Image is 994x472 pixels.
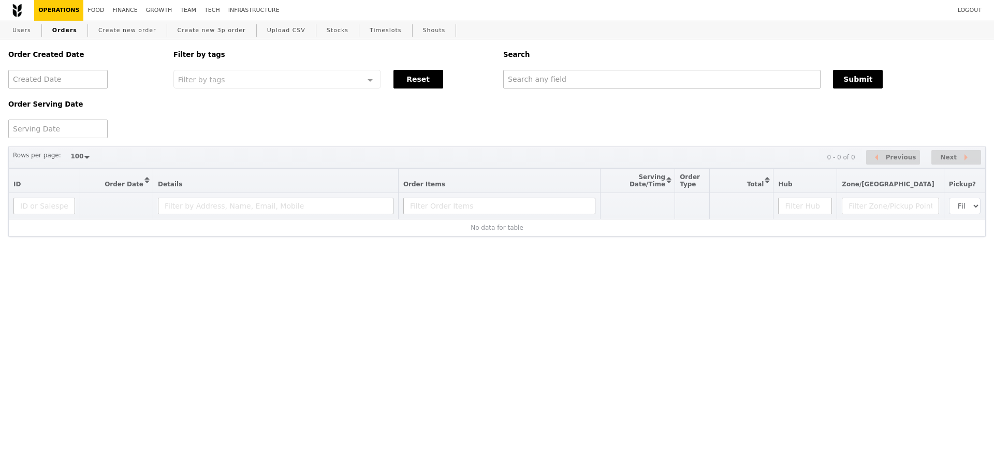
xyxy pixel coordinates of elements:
[173,21,250,40] a: Create new 3p order
[158,198,393,214] input: Filter by Address, Name, Email, Mobile
[8,70,108,89] input: Created Date
[13,198,75,214] input: ID or Salesperson name
[263,21,310,40] a: Upload CSV
[403,181,445,188] span: Order Items
[8,100,161,108] h5: Order Serving Date
[323,21,353,40] a: Stocks
[833,70,883,89] button: Submit
[12,4,22,17] img: Grain logo
[13,181,21,188] span: ID
[778,181,792,188] span: Hub
[8,51,161,58] h5: Order Created Date
[94,21,160,40] a: Create new order
[48,21,81,40] a: Orders
[886,151,916,164] span: Previous
[419,21,450,40] a: Shouts
[13,150,61,160] label: Rows per page:
[8,21,35,40] a: Users
[778,198,832,214] input: Filter Hub
[940,151,957,164] span: Next
[680,173,700,188] span: Order Type
[827,154,855,161] div: 0 - 0 of 0
[8,120,108,138] input: Serving Date
[842,198,939,214] input: Filter Zone/Pickup Point
[366,21,405,40] a: Timeslots
[173,51,491,58] h5: Filter by tags
[403,198,595,214] input: Filter Order Items
[842,181,934,188] span: Zone/[GEOGRAPHIC_DATA]
[158,181,182,188] span: Details
[393,70,443,89] button: Reset
[13,224,981,231] div: No data for table
[178,75,225,84] span: Filter by tags
[503,51,986,58] h5: Search
[503,70,821,89] input: Search any field
[866,150,920,165] button: Previous
[931,150,981,165] button: Next
[949,181,976,188] span: Pickup?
